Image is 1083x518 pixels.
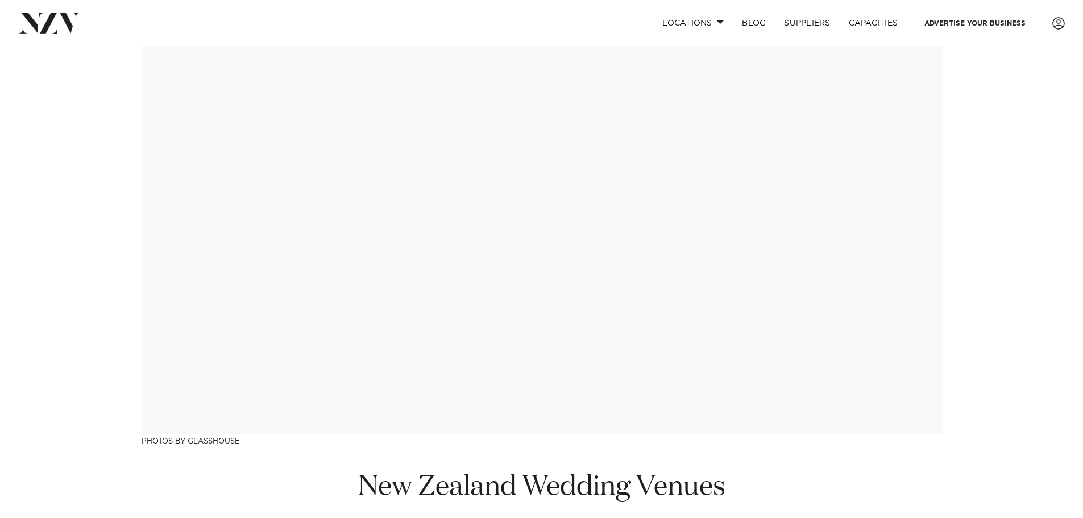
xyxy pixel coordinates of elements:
a: Capacities [840,11,907,35]
a: Advertise your business [915,11,1035,35]
img: nzv-logo.png [18,13,80,33]
h1: New Zealand Wedding Venues [347,470,736,505]
a: BLOG [733,11,775,35]
h3: Photos by Glasshouse [142,434,942,446]
a: SUPPLIERS [775,11,839,35]
a: Locations [653,11,733,35]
